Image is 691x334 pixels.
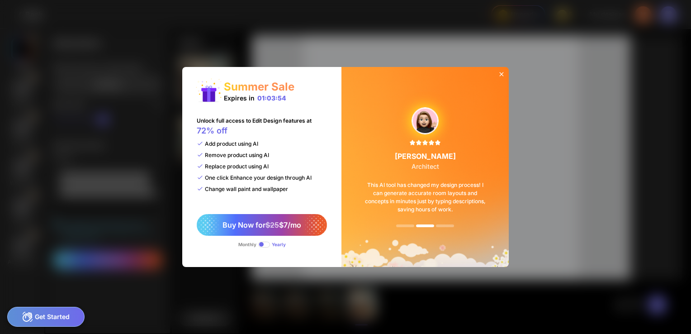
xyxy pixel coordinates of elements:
[224,80,294,93] div: Summer Sale
[197,186,288,192] div: Change wall paint and wallpaper
[197,117,312,140] div: Unlock full access to Edit Design features at
[197,126,227,135] span: 72% off
[197,163,269,170] div: Replace product using AI
[257,94,286,102] div: 01:03:54
[197,140,258,147] div: Add product using AI
[238,242,256,247] div: Monthly
[272,242,286,247] div: Yearly
[353,170,497,224] div: This AI tool has changed my design process! I can generate accurate room layouts and concepts in ...
[197,152,269,158] div: Remove product using AI
[224,94,286,102] div: Expires in
[222,220,301,229] span: Buy Now for $7/mo
[265,220,279,229] span: $25
[412,162,439,170] span: Architect
[197,174,312,181] div: One click Enhance your design through AI
[341,67,509,267] img: summerSaleBg.png
[412,108,438,134] img: upgradeReviewAvtar-4.png
[395,152,456,170] div: [PERSON_NAME]
[7,307,85,327] div: Get Started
